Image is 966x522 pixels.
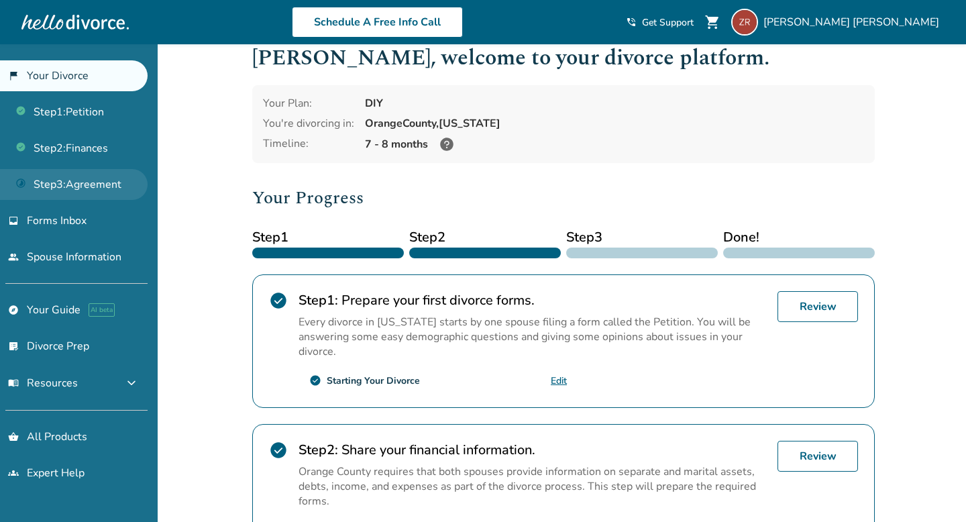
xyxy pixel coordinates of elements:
[263,136,354,152] div: Timeline:
[8,252,19,262] span: people
[299,291,338,309] strong: Step 1 :
[8,341,19,352] span: list_alt_check
[704,14,720,30] span: shopping_cart
[365,96,864,111] div: DIY
[299,291,767,309] h2: Prepare your first divorce forms.
[269,291,288,310] span: check_circle
[8,305,19,315] span: explore
[899,458,966,522] iframe: Chat Widget
[551,374,567,387] a: Edit
[263,96,354,111] div: Your Plan:
[409,227,561,248] span: Step 2
[299,464,767,509] p: Orange County requires that both spouses provide information on separate and marital assets, debt...
[626,17,637,28] span: phone_in_talk
[566,227,718,248] span: Step 3
[299,315,767,359] p: Every divorce in [US_STATE] starts by one spouse filing a form called the Petition. You will be a...
[89,303,115,317] span: AI beta
[8,468,19,478] span: groups
[123,375,140,391] span: expand_more
[292,7,463,38] a: Schedule A Free Info Call
[252,42,875,74] h1: [PERSON_NAME] , welcome to your divorce platform.
[777,291,858,322] a: Review
[309,374,321,386] span: check_circle
[723,227,875,248] span: Done!
[252,185,875,211] h2: Your Progress
[642,16,694,29] span: Get Support
[8,431,19,442] span: shopping_basket
[269,441,288,460] span: check_circle
[263,116,354,131] div: You're divorcing in:
[365,116,864,131] div: Orange County, [US_STATE]
[327,374,420,387] div: Starting Your Divorce
[8,215,19,226] span: inbox
[27,213,87,228] span: Forms Inbox
[777,441,858,472] a: Review
[8,70,19,81] span: flag_2
[626,16,694,29] a: phone_in_talkGet Support
[299,441,338,459] strong: Step 2 :
[8,376,78,390] span: Resources
[299,441,767,459] h2: Share your financial information.
[763,15,945,30] span: [PERSON_NAME] [PERSON_NAME]
[252,227,404,248] span: Step 1
[8,378,19,388] span: menu_book
[731,9,758,36] img: zrhee@yahoo.com
[365,136,864,152] div: 7 - 8 months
